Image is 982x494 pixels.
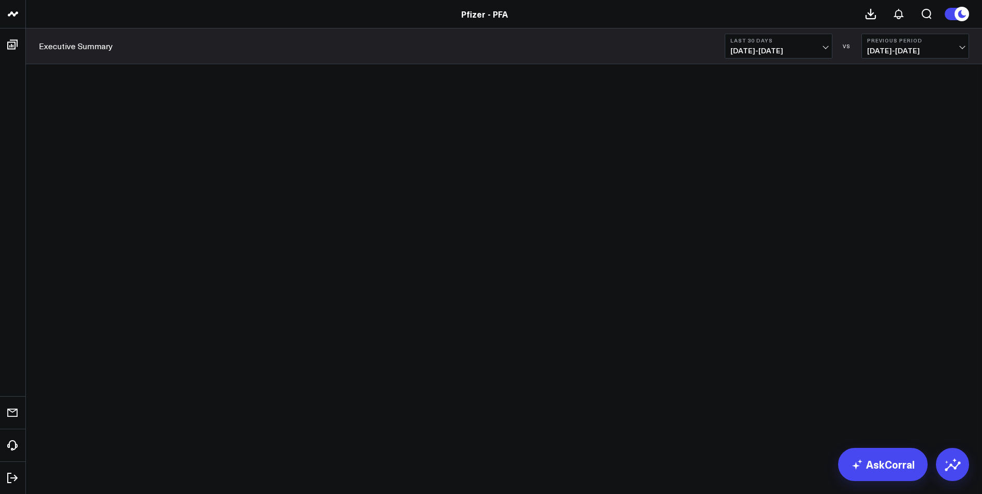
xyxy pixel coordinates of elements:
b: Last 30 Days [730,37,827,43]
span: [DATE] - [DATE] [867,47,963,55]
div: VS [838,43,856,49]
a: AskCorral [838,448,928,481]
a: Pfizer - PFA [461,8,508,20]
b: Previous Period [867,37,963,43]
button: Previous Period[DATE]-[DATE] [861,34,969,59]
span: [DATE] - [DATE] [730,47,827,55]
a: Executive Summary [39,40,113,52]
button: Last 30 Days[DATE]-[DATE] [725,34,832,59]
